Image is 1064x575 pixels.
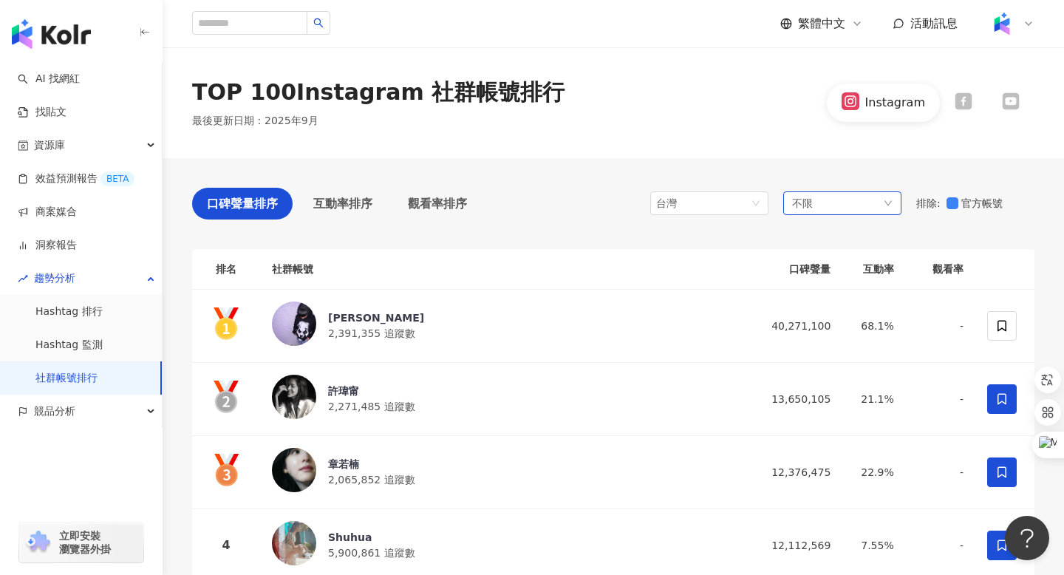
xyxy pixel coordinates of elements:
th: 口碑聲量 [754,249,842,290]
span: 資源庫 [34,129,65,162]
div: Shuhua [328,530,415,545]
a: 找貼文 [18,105,66,120]
span: 趨勢分析 [34,262,75,295]
img: chrome extension [24,531,52,554]
a: KOL Avatar[PERSON_NAME]2,391,355 追蹤數 [272,302,742,350]
th: 觀看率 [906,249,975,290]
a: KOL Avatar章若楠2,065,852 追蹤數 [272,448,742,497]
a: Hashtag 監測 [35,338,103,353]
div: 4 [204,536,248,554]
th: 互動率 [842,249,905,290]
div: 68.1% [854,318,893,334]
img: KOL Avatar [272,375,316,419]
span: 口碑聲量排序 [207,194,278,213]
span: 繁體中文 [798,16,845,32]
th: 社群帳號 [260,249,754,290]
div: TOP 100 Instagram 社群帳號排行 [192,77,565,108]
img: Kolr%20app%20icon%20%281%29.png [988,10,1016,38]
div: 台灣 [656,192,704,214]
span: 官方帳號 [958,195,1009,211]
div: [PERSON_NAME] [328,310,424,325]
p: 最後更新日期 ： 2025年9月 [192,114,318,129]
span: 活動訊息 [910,16,958,30]
span: 排除 : [916,197,941,209]
img: KOL Avatar [272,521,316,565]
a: chrome extension立即安裝 瀏覽器外掛 [19,523,143,562]
div: 22.9% [854,464,893,480]
a: KOL AvatarShuhua5,900,861 追蹤數 [272,521,742,570]
span: 不限 [792,195,813,211]
span: search [313,18,324,28]
iframe: Help Scout Beacon - Open [1005,516,1049,560]
a: 社群帳號排行 [35,371,98,386]
span: down [884,199,893,208]
img: logo [12,19,91,49]
a: KOL Avatar許瑋甯2,271,485 追蹤數 [272,375,742,423]
div: Instagram [865,95,925,111]
div: 12,112,569 [765,537,831,554]
span: 競品分析 [34,395,75,428]
span: 2,065,852 追蹤數 [328,474,415,486]
span: 觀看率排序 [408,194,467,213]
div: 12,376,475 [765,464,831,480]
img: KOL Avatar [272,448,316,492]
div: 許瑋甯 [328,384,415,398]
img: KOL Avatar [272,302,316,346]
span: rise [18,273,28,284]
div: 章若楠 [328,457,415,472]
a: 洞察報告 [18,238,77,253]
td: - [906,363,975,436]
a: 商案媒合 [18,205,77,220]
span: 立即安裝 瀏覽器外掛 [59,529,111,556]
span: 5,900,861 追蹤數 [328,547,415,559]
div: 21.1% [854,391,893,407]
a: searchAI 找網紅 [18,72,80,86]
th: 排名 [192,249,260,290]
span: 2,271,485 追蹤數 [328,401,415,412]
a: 效益預測報告BETA [18,171,134,186]
span: 互動率排序 [313,194,372,213]
td: - [906,290,975,363]
a: Hashtag 排行 [35,304,103,319]
span: 2,391,355 追蹤數 [328,327,415,339]
td: - [906,436,975,509]
div: 13,650,105 [765,391,831,407]
div: 40,271,100 [765,318,831,334]
div: 7.55% [854,537,893,554]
